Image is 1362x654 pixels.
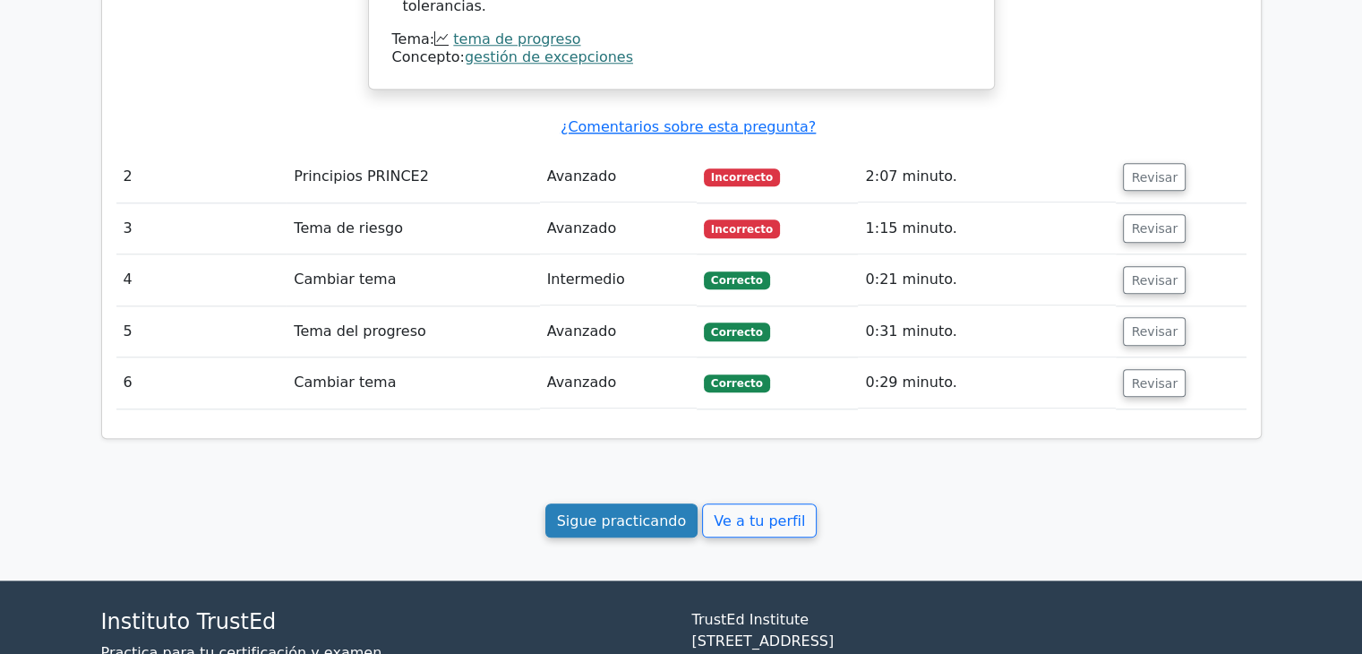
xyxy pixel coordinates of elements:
[557,512,687,529] font: Sigue practicando
[692,611,809,628] font: TrustEd Institute
[124,323,133,340] font: 5
[1131,272,1178,287] font: Revisar
[547,168,617,185] font: Avanzado
[702,503,817,538] a: Ve a tu perfil
[453,30,580,47] a: tema de progreso
[547,374,617,391] font: Avanzado
[547,219,617,237] font: Avanzado
[547,323,617,340] font: Avanzado
[294,219,403,237] font: Tema de riesgo
[294,168,429,185] font: Principios PRINCE2
[392,48,465,65] font: Concepto:
[1131,169,1178,184] font: Revisar
[865,323,956,340] font: 0:31 minuto.
[294,323,425,340] font: Tema del progreso
[714,512,805,529] font: Ve a tu perfil
[711,223,773,236] font: Incorrecto
[465,48,633,65] a: gestión de excepciones
[1123,214,1186,243] button: Revisar
[124,168,133,185] font: 2
[865,374,956,391] font: 0:29 minuto.
[547,271,625,288] font: Intermedio
[865,219,956,237] font: 1:15 minuto.
[865,168,956,185] font: 2:07 minuto.
[1131,324,1178,339] font: Revisar
[545,503,698,538] a: Sigue practicando
[865,271,956,288] font: 0:21 minuto.
[101,609,277,634] font: Instituto TrustEd
[124,219,133,237] font: 3
[124,374,133,391] font: 6
[1123,266,1186,295] button: Revisar
[711,171,773,184] font: Incorrecto
[294,271,396,288] font: Cambiar tema
[561,118,816,135] a: ¿Comentarios sobre esta pregunta?
[1131,375,1178,390] font: Revisar
[692,632,835,650] font: [STREET_ADDRESS]
[711,377,763,390] font: Correcto
[1123,163,1186,192] button: Revisar
[711,326,763,339] font: Correcto
[1123,317,1186,346] button: Revisar
[711,274,763,287] font: Correcto
[1131,221,1178,236] font: Revisar
[1123,369,1186,398] button: Revisar
[392,30,435,47] font: Tema:
[294,374,396,391] font: Cambiar tema
[124,271,133,288] font: 4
